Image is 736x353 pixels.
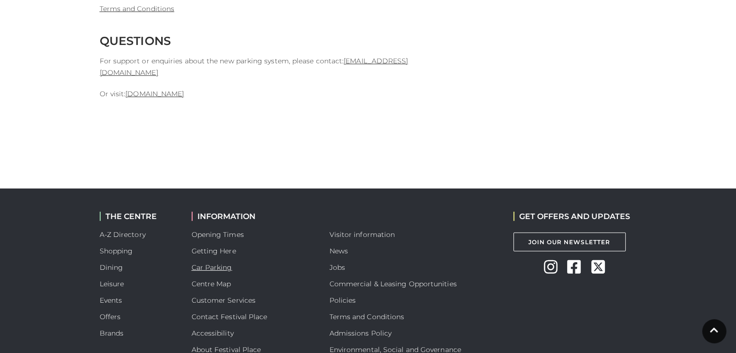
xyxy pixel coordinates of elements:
a: Join Our Newsletter [513,233,626,251]
a: Contact Festival Place [192,312,268,321]
a: Car Parking [192,263,232,272]
a: News [330,247,348,255]
a: Terms and Conditions [100,4,175,13]
a: Visitor information [330,230,395,239]
a: Policies [330,296,356,305]
a: Events [100,296,122,305]
a: A-Z Directory [100,230,146,239]
h2: THE CENTRE [100,212,177,221]
a: Shopping [100,247,133,255]
h2: QUESTIONS [100,34,453,48]
a: Leisure [100,279,124,288]
h2: GET OFFERS AND UPDATES [513,212,630,221]
a: Centre Map [192,279,231,288]
a: Admissions Policy [330,329,392,338]
a: Brands [100,329,124,338]
a: Commercial & Leasing Opportunities [330,279,457,288]
a: Dining [100,263,123,272]
p: Or visit: [100,88,453,100]
a: Customer Services [192,296,256,305]
a: Terms and Conditions [330,312,405,321]
a: [DOMAIN_NAME] [125,89,184,98]
a: Opening Times [192,230,244,239]
a: Getting Here [192,247,236,255]
a: Offers [100,312,121,321]
h2: INFORMATION [192,212,315,221]
a: Jobs [330,263,345,272]
p: For support or enquiries about the new parking system, please contact: [100,55,453,78]
a: Accessibility [192,329,234,338]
